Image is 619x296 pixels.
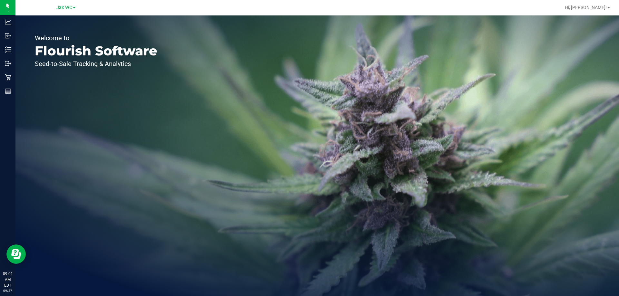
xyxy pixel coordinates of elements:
inline-svg: Analytics [5,19,11,25]
iframe: Resource center [6,244,26,264]
inline-svg: Inventory [5,46,11,53]
p: Flourish Software [35,44,157,57]
inline-svg: Reports [5,88,11,94]
p: 09/27 [3,288,13,293]
p: Seed-to-Sale Tracking & Analytics [35,61,157,67]
span: Hi, [PERSON_NAME]! [565,5,607,10]
span: Jax WC [56,5,72,10]
inline-svg: Retail [5,74,11,81]
inline-svg: Outbound [5,60,11,67]
p: 09:01 AM EDT [3,271,13,288]
p: Welcome to [35,35,157,41]
inline-svg: Inbound [5,33,11,39]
